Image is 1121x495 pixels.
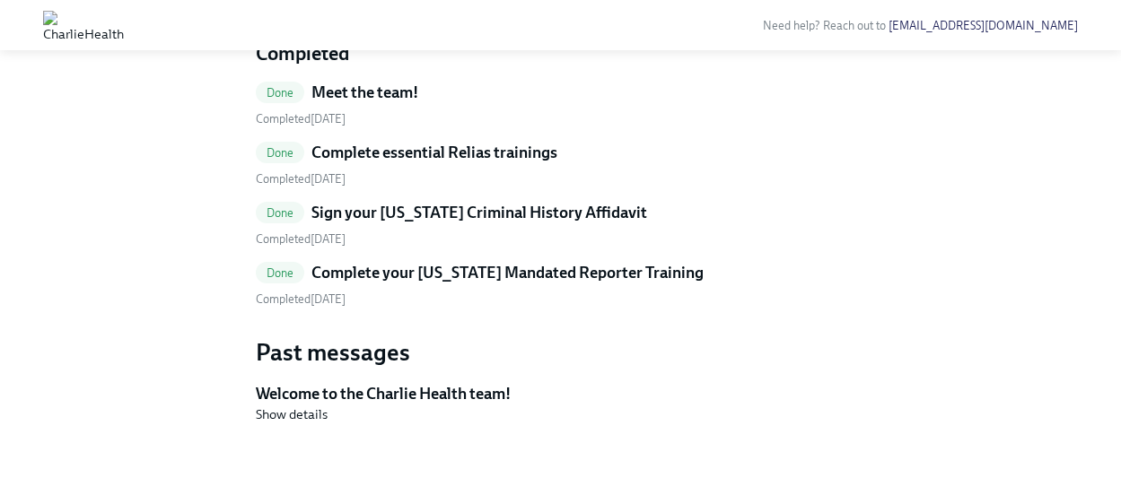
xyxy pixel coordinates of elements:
button: Show details [256,405,328,423]
h5: Complete your [US_STATE] Mandated Reporter Training [311,262,704,283]
a: DoneComplete your [US_STATE] Mandated Reporter Training Completed[DATE] [256,262,866,308]
h3: Past messages [256,336,866,369]
span: Need help? Reach out to [763,19,1078,32]
span: Done [256,146,305,160]
a: DoneMeet the team! Completed[DATE] [256,82,866,127]
span: Done [256,266,305,280]
span: Wednesday, October 8th 2025, 11:03 am [256,292,346,306]
h5: Welcome to the Charlie Health team! [256,383,866,404]
span: Friday, October 3rd 2025, 2:22 pm [256,112,346,126]
h5: Meet the team! [311,82,418,103]
h5: Sign your [US_STATE] Criminal History Affidavit [311,202,647,223]
span: Done [256,206,305,220]
span: Wednesday, October 8th 2025, 11:04 am [256,232,346,246]
span: Done [256,86,305,100]
a: DoneSign your [US_STATE] Criminal History Affidavit Completed[DATE] [256,202,866,247]
img: CharlieHealth [43,11,124,39]
a: [EMAIL_ADDRESS][DOMAIN_NAME] [889,19,1078,32]
h4: Completed [256,40,866,67]
a: DoneComplete essential Relias trainings Completed[DATE] [256,142,866,187]
span: Wednesday, October 8th 2025, 11:04 am [256,172,346,186]
h5: Complete essential Relias trainings [311,142,557,163]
